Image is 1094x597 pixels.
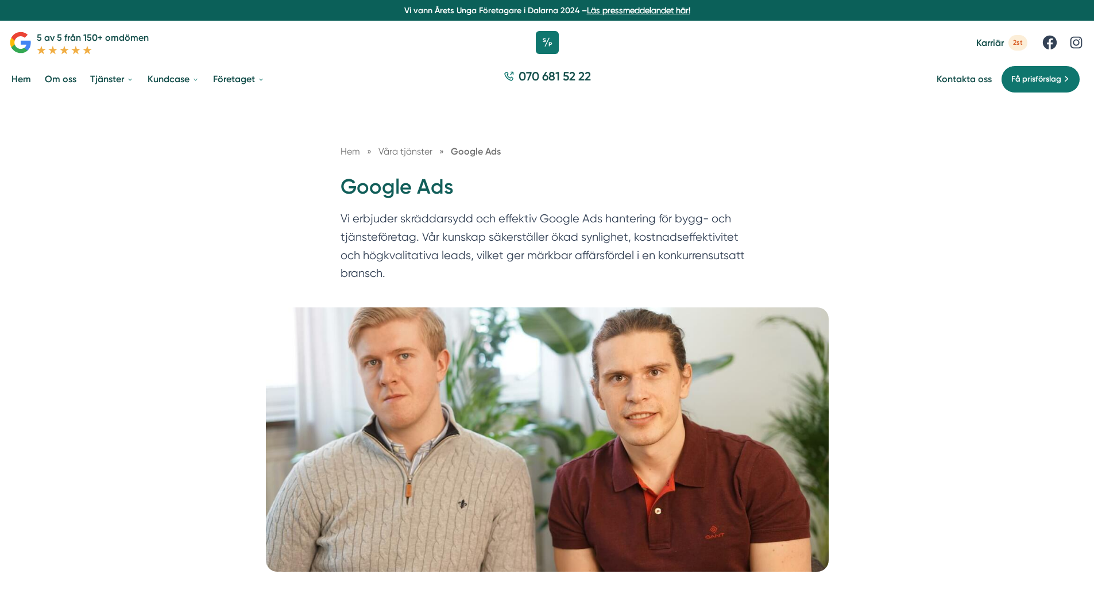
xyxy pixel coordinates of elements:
p: 5 av 5 från 150+ omdömen [37,30,149,45]
span: » [367,144,372,159]
span: 070 681 52 22 [519,68,591,84]
a: Hem [9,64,33,94]
h1: Google Ads [341,173,754,210]
p: Vi erbjuder skräddarsydd och effektiv Google Ads hantering för bygg- och tjänsteföretag. Vår kuns... [341,210,754,288]
span: Våra tjänster [378,146,432,157]
a: Google Ads [451,146,501,157]
span: Karriär [976,37,1004,48]
a: Om oss [42,64,79,94]
p: Vi vann Årets Unga Företagare i Dalarna 2024 – [5,5,1089,16]
a: Kundcase [145,64,202,94]
span: Få prisförslag [1011,73,1061,86]
a: Företaget [211,64,267,94]
a: Tjänster [88,64,136,94]
a: Få prisförslag [1001,66,1080,93]
img: Google Ads, Google annonsering [266,307,829,572]
nav: Breadcrumb [341,144,754,159]
a: Kontakta oss [937,74,992,84]
a: 070 681 52 22 [499,68,596,90]
a: Hem [341,146,360,157]
a: Läs pressmeddelandet här! [587,6,690,15]
a: Karriär 2st [976,35,1027,51]
a: Våra tjänster [378,146,435,157]
span: 2st [1008,35,1027,51]
span: » [439,144,444,159]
